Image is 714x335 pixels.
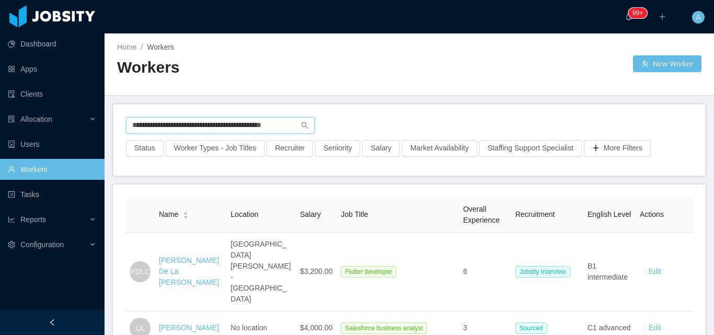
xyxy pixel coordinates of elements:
span: A [696,11,700,24]
span: English Level [588,210,631,218]
span: Recruitment [515,210,555,218]
td: [GEOGRAPHIC_DATA][PERSON_NAME] - [GEOGRAPHIC_DATA] [226,233,296,311]
a: Edit [649,267,661,275]
span: Location [231,210,258,218]
button: icon: usergroup-addNew Worker [633,55,701,72]
a: [PERSON_NAME] [159,324,219,332]
a: icon: userWorkers [8,159,96,180]
button: Status [126,140,164,157]
a: icon: pie-chartDashboard [8,33,96,54]
sup: 158 [628,8,647,18]
a: Home [117,43,136,51]
span: Reports [20,215,46,224]
button: Seniority [315,140,360,157]
a: icon: auditClients [8,84,96,105]
span: Actions [640,210,664,218]
span: Job Title [341,210,368,218]
span: Jobsity Interview [515,266,570,278]
span: Sourced [515,322,547,334]
span: Configuration [20,240,64,249]
span: Salary [300,210,321,218]
a: icon: robotUsers [8,134,96,155]
span: Allocation [20,115,52,123]
span: Name [159,209,178,220]
i: icon: search [301,122,308,129]
div: Sort [182,210,189,217]
span: $4,000.00 [300,324,332,332]
i: icon: line-chart [8,216,15,223]
button: Market Availability [402,140,477,157]
span: / [141,43,143,51]
span: Workers [147,43,174,51]
i: icon: bell [625,13,632,20]
i: icon: solution [8,115,15,123]
h2: Workers [117,57,409,78]
td: B1 intermediate [583,233,636,311]
button: icon: plusMore Filters [584,140,651,157]
span: Overall Experience [463,205,500,224]
i: icon: caret-down [183,214,189,217]
i: icon: plus [659,13,666,20]
i: icon: setting [8,241,15,248]
a: Edit [649,324,661,332]
button: Staffing Support Specialist [479,140,582,157]
span: Salesforce business analyst [341,322,427,334]
button: Recruiter [267,140,313,157]
td: 6 [459,233,511,311]
a: icon: appstoreApps [8,59,96,79]
span: $3,200.00 [300,267,332,275]
button: Salary [362,140,400,157]
i: icon: caret-up [183,211,189,214]
span: PDLC [130,261,149,282]
a: icon: profileTasks [8,184,96,205]
a: [PERSON_NAME] De La [PERSON_NAME] [159,256,219,286]
span: Flutter developer [341,266,396,278]
button: Worker Types - Job Titles [166,140,264,157]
